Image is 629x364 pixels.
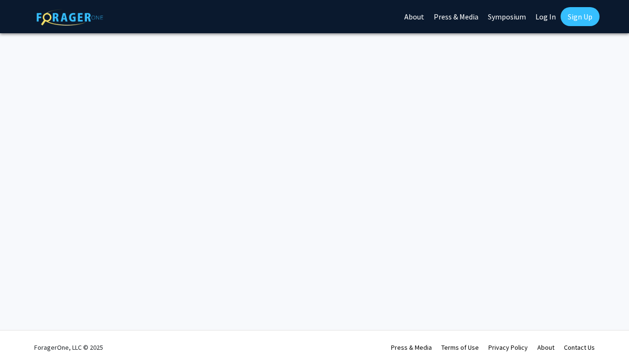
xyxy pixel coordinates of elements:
[537,343,554,352] a: About
[564,343,595,352] a: Contact Us
[34,331,103,364] div: ForagerOne, LLC © 2025
[561,7,600,26] a: Sign Up
[441,343,479,352] a: Terms of Use
[391,343,432,352] a: Press & Media
[488,343,528,352] a: Privacy Policy
[37,9,103,26] img: ForagerOne Logo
